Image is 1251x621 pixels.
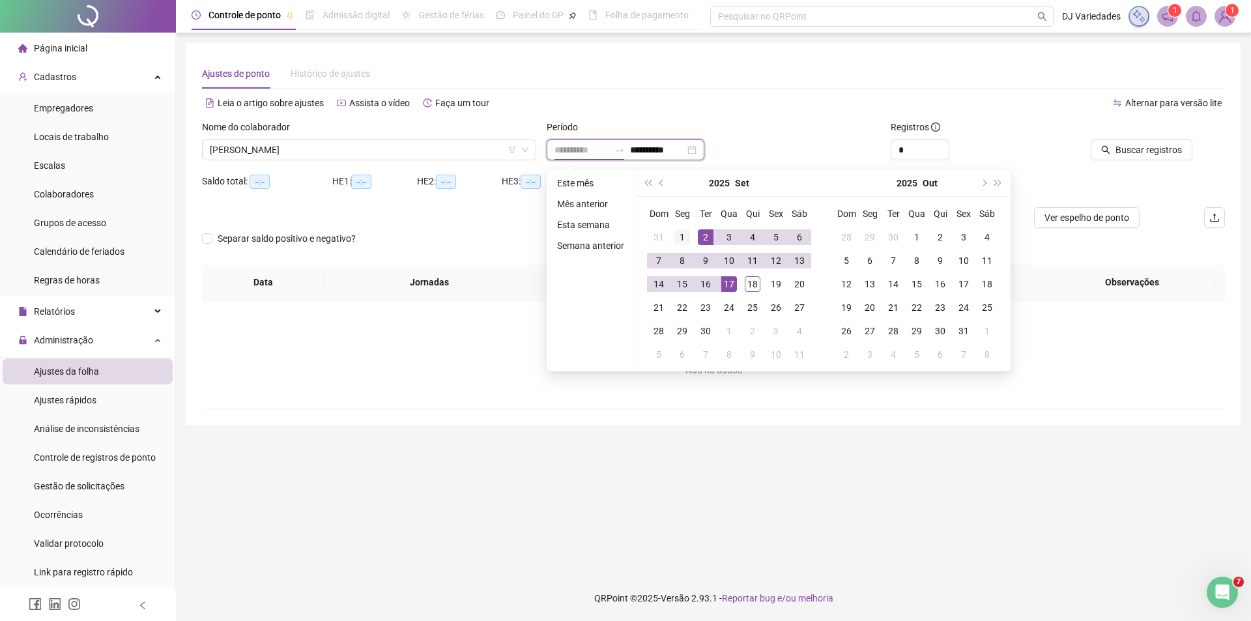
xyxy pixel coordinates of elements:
[205,98,214,108] span: file-text
[745,300,760,315] div: 25
[882,343,905,366] td: 2025-11-04
[694,319,717,343] td: 2025-09-30
[975,272,999,296] td: 2025-10-18
[745,276,760,292] div: 18
[956,229,971,245] div: 3
[788,343,811,366] td: 2025-10-11
[1226,4,1239,17] sup: Atualize o seu contato no menu Meus Dados
[741,202,764,225] th: Qui
[885,229,901,245] div: 30
[1173,6,1177,15] span: 1
[839,229,854,245] div: 28
[764,343,788,366] td: 2025-10-10
[952,296,975,319] td: 2025-10-24
[552,238,629,253] li: Semana anterior
[605,10,689,20] span: Folha de pagamento
[647,343,670,366] td: 2025-10-05
[976,170,990,196] button: next-year
[905,272,928,296] td: 2025-10-15
[698,276,713,292] div: 16
[862,229,878,245] div: 29
[588,10,597,20] span: book
[717,225,741,249] td: 2025-09-03
[694,249,717,272] td: 2025-09-09
[792,300,807,315] div: 27
[34,275,100,285] span: Regras de horas
[956,276,971,292] div: 17
[349,98,410,108] span: Assista o vídeo
[722,593,833,603] span: Reportar bug e/ou melhoria
[956,253,971,268] div: 10
[34,306,75,317] span: Relatórios
[928,225,952,249] td: 2025-10-02
[1168,4,1181,17] sup: 1
[932,276,948,292] div: 16
[932,229,948,245] div: 2
[909,253,925,268] div: 8
[34,189,94,199] span: Colaboradores
[698,253,713,268] div: 9
[882,225,905,249] td: 2025-09-30
[721,229,737,245] div: 3
[885,323,901,339] div: 28
[882,202,905,225] th: Ter
[909,347,925,362] div: 5
[34,567,133,577] span: Link para registro rápido
[741,225,764,249] td: 2025-09-04
[909,323,925,339] div: 29
[34,72,76,82] span: Cadastros
[674,276,690,292] div: 15
[552,217,629,233] li: Esta semana
[670,296,694,319] td: 2025-09-22
[952,343,975,366] td: 2025-11-07
[928,202,952,225] th: Qui
[34,160,65,171] span: Escalas
[18,72,27,81] span: user-add
[569,12,577,20] span: pushpin
[547,120,586,134] label: Período
[923,170,938,196] button: month panel
[670,225,694,249] td: 2025-09-01
[839,276,854,292] div: 12
[1113,98,1122,108] span: swap
[1062,9,1121,23] span: DJ Variedades
[885,253,901,268] div: 7
[670,249,694,272] td: 2025-09-08
[858,343,882,366] td: 2025-11-03
[29,598,42,611] span: facebook
[1049,265,1215,300] th: Observações
[975,202,999,225] th: Sáb
[932,323,948,339] div: 30
[835,343,858,366] td: 2025-11-02
[694,202,717,225] th: Ter
[721,253,737,268] div: 10
[496,10,505,20] span: dashboard
[891,120,940,134] span: Registros
[858,225,882,249] td: 2025-09-29
[34,366,99,377] span: Ajustes da folha
[952,249,975,272] td: 2025-10-10
[991,170,1005,196] button: super-next-year
[768,323,784,339] div: 3
[34,132,109,142] span: Locais de trabalho
[674,323,690,339] div: 29
[1132,9,1146,23] img: sparkle-icon.fc2bf0ac1784a2077858766a79e2daf3.svg
[717,319,741,343] td: 2025-10-01
[952,225,975,249] td: 2025-10-03
[34,43,87,53] span: Página inicial
[202,265,324,300] th: Data
[212,231,361,246] span: Separar saldo positivo e negativo?
[858,249,882,272] td: 2025-10-06
[839,323,854,339] div: 26
[885,347,901,362] div: 4
[1190,10,1202,22] span: bell
[745,229,760,245] div: 4
[323,10,390,20] span: Admissão digital
[956,300,971,315] div: 24
[535,265,666,300] th: Entrada 1
[956,347,971,362] div: 7
[835,202,858,225] th: Dom
[521,146,529,154] span: down
[670,319,694,343] td: 2025-09-29
[792,347,807,362] div: 11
